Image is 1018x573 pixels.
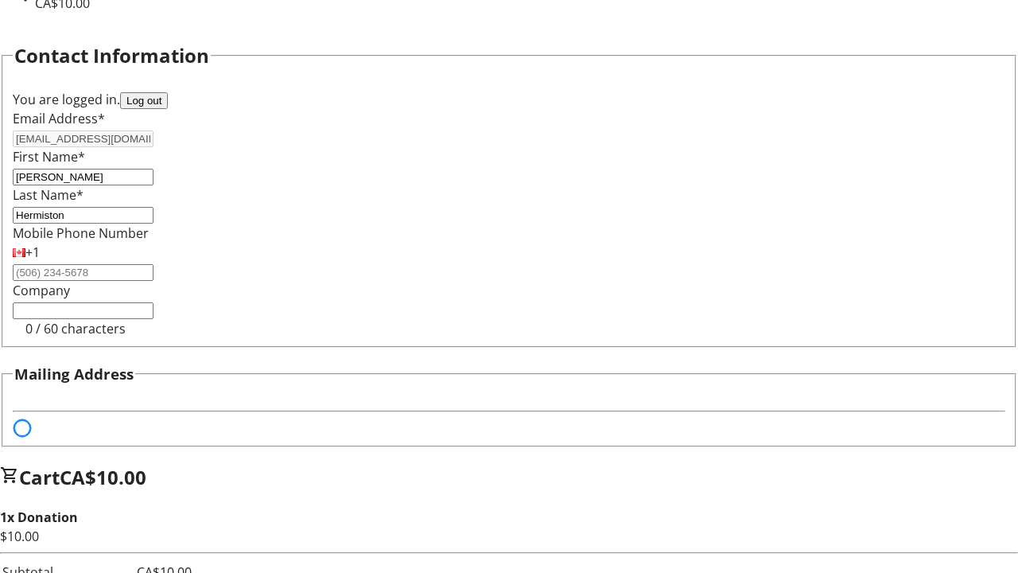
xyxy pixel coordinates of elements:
[14,363,134,385] h3: Mailing Address
[13,148,85,166] label: First Name*
[13,110,105,127] label: Email Address*
[120,92,168,109] button: Log out
[19,464,60,490] span: Cart
[14,41,209,70] h2: Contact Information
[13,282,70,299] label: Company
[13,186,84,204] label: Last Name*
[13,90,1005,109] div: You are logged in.
[60,464,146,490] span: CA$10.00
[13,264,153,281] input: (506) 234-5678
[25,320,126,337] tr-character-limit: 0 / 60 characters
[13,224,149,242] label: Mobile Phone Number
